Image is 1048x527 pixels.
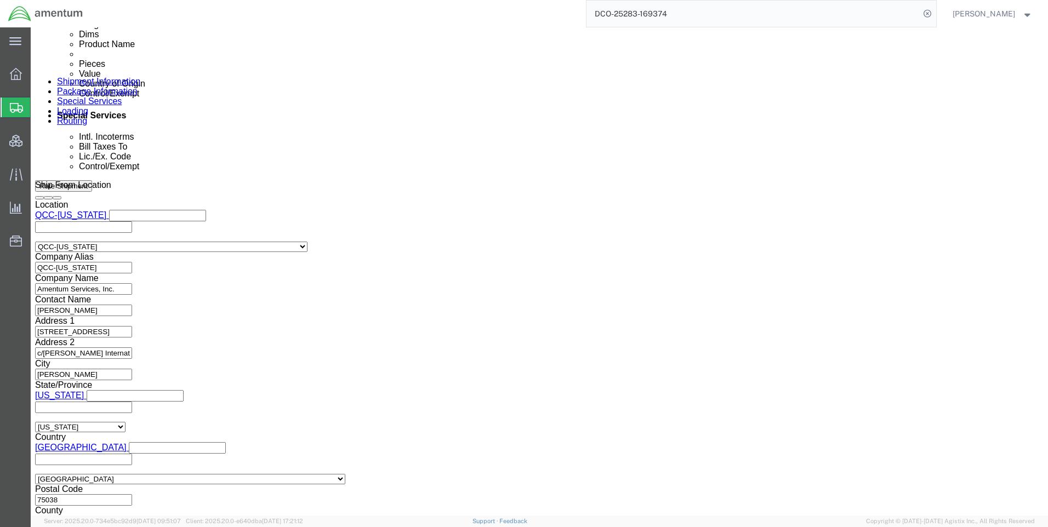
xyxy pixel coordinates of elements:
[262,518,303,524] span: [DATE] 17:21:12
[8,5,83,22] img: logo
[186,518,303,524] span: Client: 2025.20.0-e640dba
[31,27,1048,515] iframe: FS Legacy Container
[952,7,1033,20] button: [PERSON_NAME]
[44,518,181,524] span: Server: 2025.20.0-734e5bc92d9
[499,518,527,524] a: Feedback
[136,518,181,524] span: [DATE] 09:51:07
[472,518,500,524] a: Support
[586,1,920,27] input: Search for shipment number, reference number
[866,517,1035,526] span: Copyright © [DATE]-[DATE] Agistix Inc., All Rights Reserved
[953,8,1015,20] span: Ray Cheatteam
